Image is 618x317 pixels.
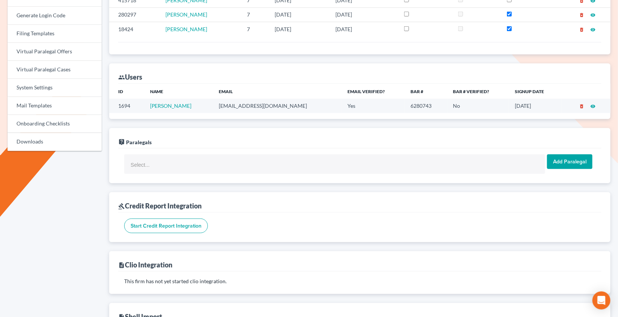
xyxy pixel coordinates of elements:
a: visibility [590,103,595,109]
i: group [118,74,125,81]
a: Onboarding Checklists [8,115,102,133]
span: Paralegals [126,139,152,145]
a: [PERSON_NAME] [150,103,192,109]
i: visibility [590,104,595,109]
th: Signup Date [509,84,562,99]
a: delete_forever [579,103,584,109]
a: visibility [590,11,595,18]
th: Email Verified? [341,84,404,99]
td: [DATE] [330,22,398,36]
a: [PERSON_NAME] [165,26,207,32]
th: ID [109,84,144,99]
a: Virtual Paralegal Cases [8,61,102,79]
div: Credit Report Integration [118,201,201,210]
i: delete_forever [579,104,584,109]
a: Generate Login Code [8,7,102,25]
a: System Settings [8,79,102,97]
th: Bar # Verified? [447,84,509,99]
a: visibility [590,26,595,32]
a: Mail Templates [8,97,102,115]
a: Filing Templates [8,25,102,43]
a: [PERSON_NAME] [165,11,207,18]
td: 1694 [109,99,144,113]
td: [DATE] [330,8,398,22]
a: Downloads [8,133,102,151]
td: 7 [241,8,269,22]
td: 7 [241,22,269,36]
td: 280297 [109,8,159,22]
td: 18424 [109,22,159,36]
td: [DATE] [269,8,329,22]
i: live_help [118,139,125,145]
input: Start Credit Report Integration [124,219,208,234]
p: This firm has not yet started clio integration. [124,278,595,285]
i: delete_forever [579,12,584,18]
i: visibility [590,12,595,18]
input: Add Paralegal [547,154,592,169]
td: [EMAIL_ADDRESS][DOMAIN_NAME] [213,99,341,113]
a: delete_forever [579,26,584,32]
a: Virtual Paralegal Offers [8,43,102,61]
div: Clio Integration [118,260,172,269]
div: Open Intercom Messenger [592,291,610,309]
th: Name [144,84,213,99]
td: [DATE] [269,22,329,36]
th: Bar # [404,84,447,99]
a: delete_forever [579,11,584,18]
td: No [447,99,509,113]
td: [DATE] [509,99,562,113]
i: gavel [118,203,125,210]
div: Users [118,72,142,82]
td: 6280743 [404,99,447,113]
th: Email [213,84,341,99]
i: description [118,262,125,269]
td: Yes [341,99,404,113]
i: visibility [590,27,595,32]
i: delete_forever [579,27,584,32]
